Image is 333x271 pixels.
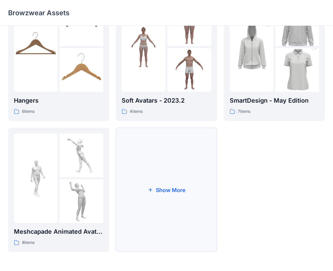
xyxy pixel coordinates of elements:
[230,14,273,80] img: folder 1
[275,37,319,103] img: folder 3
[122,96,211,105] p: Soft Avatars - 2023.2
[14,227,103,236] p: Meshcapade Animated Avatars
[167,48,211,92] img: folder 3
[22,108,35,115] p: 6 items
[230,96,319,105] p: SmartDesign - May Edition
[122,25,165,69] img: folder 1
[116,128,217,252] button: Show More
[22,239,35,246] p: 8 items
[60,179,103,223] img: folder 3
[8,8,69,18] p: Browzwear Assets
[130,108,143,115] p: 4 items
[238,108,250,115] p: 7 items
[14,156,58,200] img: folder 1
[8,128,109,252] a: folder 1folder 2folder 3Meshcapade Animated Avatars8items
[14,25,58,69] img: folder 1
[60,48,103,92] img: folder 3
[60,133,103,177] img: folder 2
[14,96,103,105] p: Hangers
